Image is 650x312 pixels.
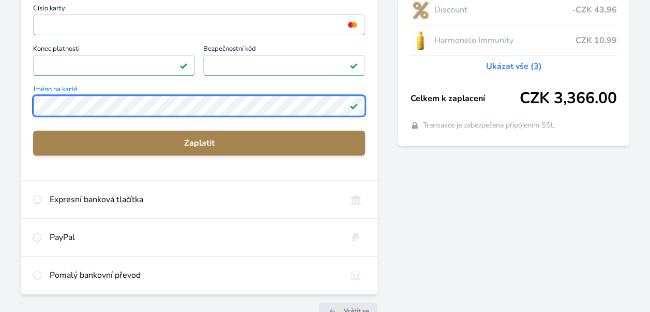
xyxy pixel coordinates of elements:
[41,137,357,149] span: Zaplatit
[179,61,188,69] img: Platné pole
[346,269,365,281] img: bankTransfer_IBAN.svg
[33,46,195,55] span: Konec platnosti
[350,61,358,69] img: Platné pole
[486,60,542,73] a: Ukázat vše (3)
[520,89,617,108] span: CZK 3,366.00
[208,58,360,73] iframe: Iframe pro bezpečnostní kód
[33,86,365,95] span: Jméno na kartě
[346,231,365,244] img: paypal.svg
[423,120,555,131] span: Transakce je zabezpečena připojením SSL
[38,58,190,73] iframe: Iframe pro datum vypršení platnosti
[345,20,359,30] img: mc
[50,231,338,244] div: PayPal
[572,4,617,16] span: -CZK 43.96
[38,18,360,32] iframe: Iframe pro číslo karty
[411,92,520,105] span: Celkem k zaplacení
[434,34,576,47] span: Harmonelo Immunity
[411,27,430,53] img: IMMUNITY_se_stinem_x-lo.jpg
[203,46,365,55] span: Bezpečnostní kód
[50,193,338,206] div: Expresní banková tlačítka
[434,4,572,16] span: Discount
[576,34,617,47] span: CZK 10.99
[33,95,365,116] input: Jméno na kartěPlatné pole
[50,269,338,281] div: Pomalý bankovní převod
[33,131,365,155] button: Zaplatit
[346,193,365,206] img: onlineBanking_CZ.svg
[33,5,365,15] span: Číslo karty
[350,102,358,110] img: Platné pole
